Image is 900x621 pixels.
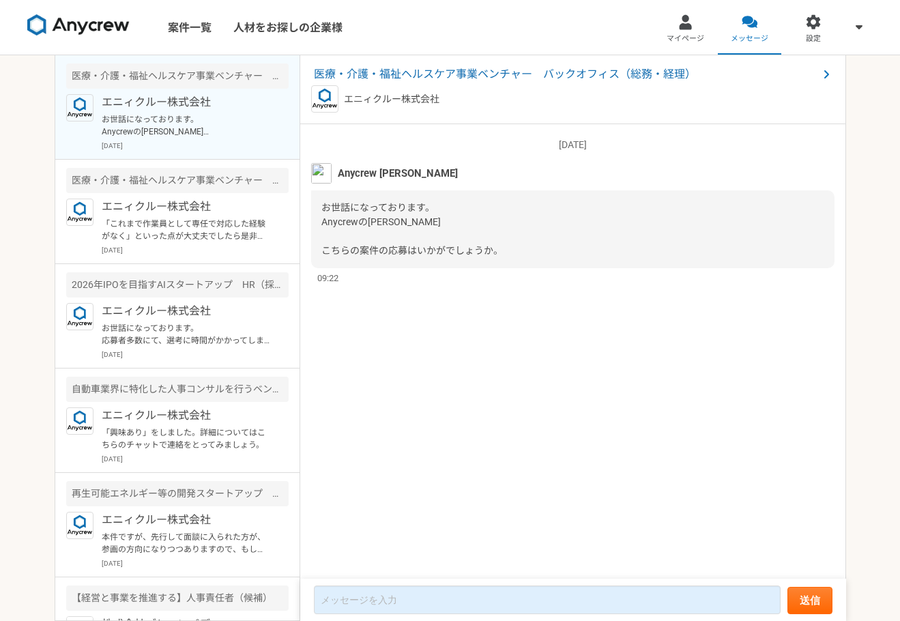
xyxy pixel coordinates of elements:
[787,587,832,614] button: 送信
[66,168,289,193] div: 医療・介護・福祉ヘルスケア事業ベンチャー 処遇改善事務経験者募集
[102,113,270,138] p: お世話になっております。 Anycrewの[PERSON_NAME] こちらの案件の応募はいかがでしょうか。
[102,303,270,319] p: エニィクルー株式会社
[102,454,289,464] p: [DATE]
[102,558,289,568] p: [DATE]
[102,531,270,555] p: 本件ですが、先行して面談に入られた方が、参画の方向になりつつありますので、もしその方の選考が止まるような場合は、改めてご連絡させていただきます。 ぜひ、また別件等でもご相談できればと思いますので...
[321,202,503,256] span: お世話になっております。 Anycrewの[PERSON_NAME] こちらの案件の応募はいかがでしょうか。
[317,272,338,285] span: 09:22
[66,586,289,611] div: 【経営と事業を推進する】人事責任者（候補）
[311,163,332,184] img: S__5267474.jpg
[102,218,270,242] p: 「これまで作業員として専任で対応した経験がなく」といった点が大丈夫でしたら是非よろしくお願いいたします。
[102,199,270,215] p: エニィクルー株式会社
[66,512,93,539] img: logo_text_blue_01.png
[66,63,289,89] div: 医療・介護・福祉ヘルスケア事業ベンチャー バックオフィス（総務・経理）
[102,141,289,151] p: [DATE]
[338,166,458,181] span: Anycrew [PERSON_NAME]
[66,407,93,435] img: logo_text_blue_01.png
[311,138,834,152] p: [DATE]
[102,349,289,360] p: [DATE]
[66,272,289,298] div: 2026年IPOを目指すAIスタートアップ HR（採用業務）
[344,92,439,106] p: エニィクルー株式会社
[311,85,338,113] img: logo_text_blue_01.png
[66,481,289,506] div: 再生可能エネルギー等の開発スタートアップ 人事責任者
[731,33,768,44] span: メッセージ
[102,94,270,111] p: エニィクルー株式会社
[66,94,93,121] img: logo_text_blue_01.png
[667,33,704,44] span: マイページ
[102,322,270,347] p: お世話になっております。 応募者多数にて、選考に時間がかかってしまい、ご連絡が遅くなり申し訳ありません。 本案件ですが、別人材でオファーが決まり、クローズとなりました。 ご興味をお持ちいただいた...
[66,199,93,226] img: logo_text_blue_01.png
[66,377,289,402] div: 自動車業界に特化した人事コンサルを行うベンチャー企業での採用担当を募集
[27,14,130,36] img: 8DqYSo04kwAAAAASUVORK5CYII=
[314,66,818,83] span: 医療・介護・福祉ヘルスケア事業ベンチャー バックオフィス（総務・経理）
[806,33,821,44] span: 設定
[66,303,93,330] img: logo_text_blue_01.png
[102,427,270,451] p: 「興味あり」をしました。詳細についてはこちらのチャットで連絡をとってみましょう。
[102,245,289,255] p: [DATE]
[102,512,270,528] p: エニィクルー株式会社
[102,407,270,424] p: エニィクルー株式会社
